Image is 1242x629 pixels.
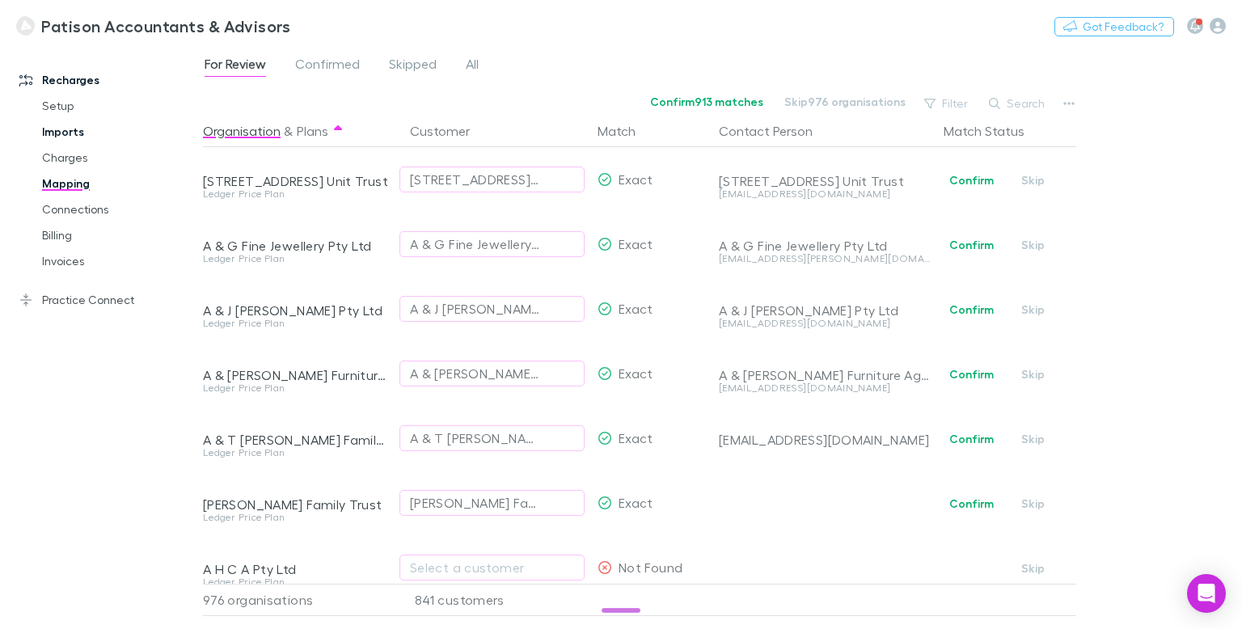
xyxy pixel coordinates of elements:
div: A & T [PERSON_NAME] Family Trust [410,428,542,448]
span: Exact [619,301,653,316]
button: Confirm [939,429,1004,449]
div: Ledger Price Plan [203,319,391,328]
div: A & J [PERSON_NAME] Pty Ltd [410,299,542,319]
div: [EMAIL_ADDRESS][DOMAIN_NAME] [719,189,931,199]
a: Invoices [26,248,212,274]
button: Confirm913 matches [640,92,774,112]
a: Billing [26,222,212,248]
button: Filter [916,94,978,113]
div: Select a customer [410,558,574,577]
button: Organisation [203,115,281,147]
div: [EMAIL_ADDRESS][DOMAIN_NAME] [719,432,931,448]
div: A & [PERSON_NAME] Furniture Agencies Pty Ltd [719,367,931,383]
div: Ledger Price Plan [203,577,391,587]
button: Confirm [939,494,1004,513]
div: [EMAIL_ADDRESS][DOMAIN_NAME] [719,319,931,328]
span: All [466,56,479,77]
button: Skip976 organisations [774,92,916,112]
button: Got Feedback? [1054,17,1174,36]
div: Ledger Price Plan [203,254,391,264]
button: [STREET_ADDRESS] Unit Trust [399,167,585,192]
div: [STREET_ADDRESS] Unit Trust [410,170,542,189]
button: Confirm [939,300,1004,319]
button: Select a customer [399,555,585,580]
a: Patison Accountants & Advisors [6,6,300,45]
div: Ledger Price Plan [203,513,391,522]
div: [STREET_ADDRESS] Unit Trust [719,173,931,189]
div: & [203,115,391,147]
button: [PERSON_NAME] Family Trust [399,490,585,516]
div: A & J [PERSON_NAME] Pty Ltd [203,302,391,319]
img: Patison Accountants & Advisors's Logo [16,16,35,36]
button: Confirm [939,235,1004,255]
div: A & T [PERSON_NAME] Family Trust [203,432,391,448]
button: Skip [1007,559,1058,578]
a: Recharges [3,67,212,93]
button: Skip [1007,365,1058,384]
button: Skip [1007,300,1058,319]
div: A & G Fine Jewellery Pty Ltd [410,234,542,254]
span: Exact [619,430,653,445]
a: Mapping [26,171,212,196]
button: Confirm [939,171,1004,190]
span: For Review [205,56,266,77]
button: Match Status [944,115,1044,147]
div: [EMAIL_ADDRESS][DOMAIN_NAME] [719,383,931,393]
a: Practice Connect [3,287,212,313]
button: Skip [1007,235,1058,255]
span: Confirmed [295,56,360,77]
span: Exact [619,365,653,381]
a: Imports [26,119,212,145]
div: A & J [PERSON_NAME] Pty Ltd [719,302,931,319]
button: Search [981,94,1054,113]
div: [EMAIL_ADDRESS][PERSON_NAME][DOMAIN_NAME] [719,254,931,264]
span: Not Found [619,559,682,575]
button: Skip [1007,494,1058,513]
div: Open Intercom Messenger [1187,574,1226,613]
div: [PERSON_NAME] Family Trust [410,493,542,513]
div: A & [PERSON_NAME] Furniture Agencies Pty Ltd [203,367,391,383]
a: Connections [26,196,212,222]
div: Ledger Price Plan [203,448,391,458]
button: Contact Person [719,115,832,147]
div: A & G Fine Jewellery Pty Ltd [203,238,391,254]
button: Skip [1007,429,1058,449]
a: Setup [26,93,212,119]
div: A & G Fine Jewellery Pty Ltd [719,238,931,254]
span: Exact [619,171,653,187]
div: A H C A Pty Ltd [203,561,391,577]
button: Confirm [939,365,1004,384]
button: Plans [297,115,328,147]
button: A & G Fine Jewellery Pty Ltd [399,231,585,257]
button: A & T [PERSON_NAME] Family Trust [399,425,585,451]
div: Ledger Price Plan [203,189,391,199]
div: 841 customers [397,584,591,616]
button: Skip [1007,171,1058,190]
div: 976 organisations [203,584,397,616]
button: A & J [PERSON_NAME] Pty Ltd [399,296,585,322]
div: Ledger Price Plan [203,383,391,393]
button: Customer [410,115,489,147]
div: [STREET_ADDRESS] Unit Trust [203,173,391,189]
div: [PERSON_NAME] Family Trust [203,496,391,513]
span: Exact [619,495,653,510]
a: Charges [26,145,212,171]
span: Exact [619,236,653,251]
span: Skipped [389,56,437,77]
button: A & [PERSON_NAME] Furniture Agencies Pty Ltd [399,361,585,386]
div: A & [PERSON_NAME] Furniture Agencies Pty Ltd [410,364,542,383]
h3: Patison Accountants & Advisors [41,16,290,36]
button: Match [598,115,655,147]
